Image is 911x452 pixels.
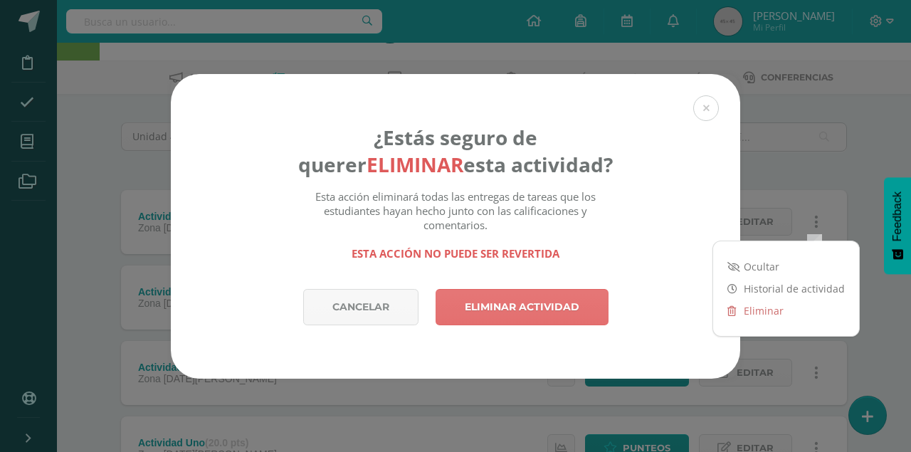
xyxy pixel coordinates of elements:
[367,151,463,178] strong: eliminar
[303,289,418,325] a: Cancelar
[298,124,614,178] h4: ¿Estás seguro de querer esta actividad?
[436,289,609,325] a: Eliminar actividad
[713,300,859,322] a: Eliminar
[713,256,859,278] a: Ocultar
[891,191,904,241] span: Feedback
[884,177,911,274] button: Feedback - Mostrar encuesta
[352,246,559,261] strong: Esta acción no puede ser revertida
[713,278,859,300] a: Historial de actividad
[693,95,719,121] button: Close (Esc)
[298,189,614,261] div: Esta acción eliminará todas las entregas de tareas que los estudiantes hayan hecho junto con las ...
